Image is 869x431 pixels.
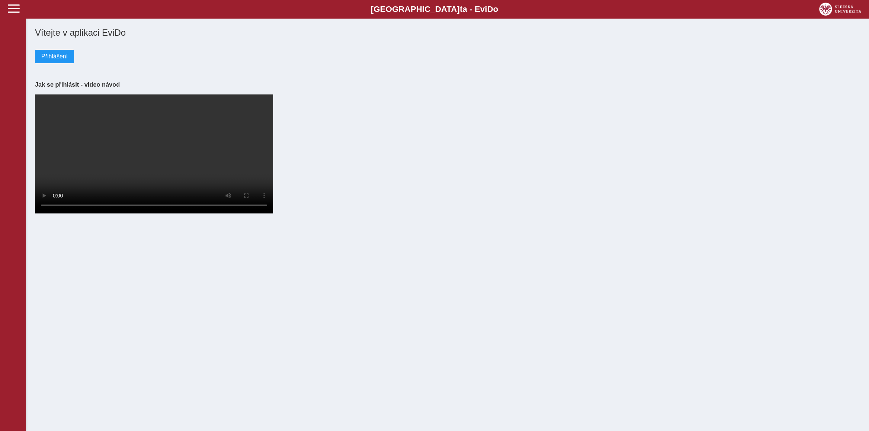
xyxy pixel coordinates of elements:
[35,81,860,88] h3: Jak se přihlásit - video návod
[35,94,273,213] video: Your browser does not support the video tag.
[460,4,462,14] span: t
[493,4,498,14] span: o
[819,3,861,16] img: logo_web_su.png
[22,4,847,14] b: [GEOGRAPHIC_DATA] a - Evi
[41,53,68,60] span: Přihlášení
[35,50,74,63] button: Přihlášení
[35,28,860,38] h1: Vítejte v aplikaci EviDo
[487,4,493,14] span: D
